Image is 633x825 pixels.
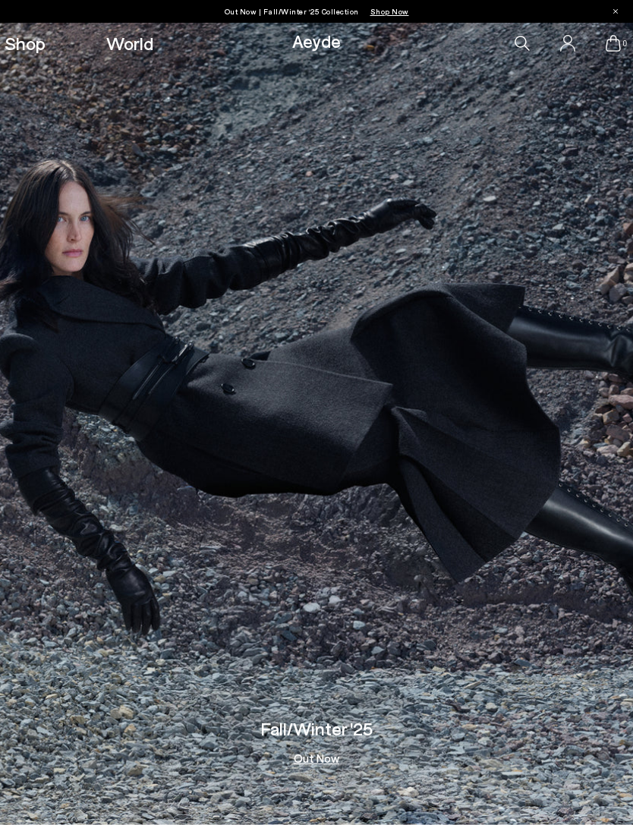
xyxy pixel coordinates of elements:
a: Out Now [294,753,339,764]
p: Out Now | Fall/Winter ‘25 Collection [225,4,409,19]
h3: Fall/Winter '25 [260,720,373,738]
a: Shop [5,34,46,52]
span: Navigate to /collections/new-in [370,7,409,16]
span: 0 [621,39,628,48]
a: World [106,34,153,52]
a: 0 [606,35,621,52]
a: Aeyde [292,30,341,52]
